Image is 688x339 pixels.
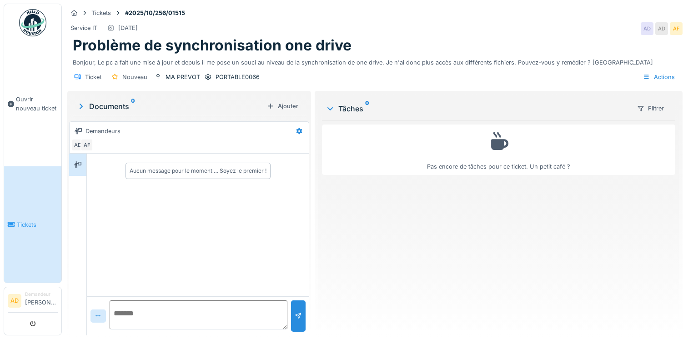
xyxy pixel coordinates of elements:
[25,291,58,298] div: Demandeur
[118,24,138,32] div: [DATE]
[4,166,61,283] a: Tickets
[326,103,629,114] div: Tâches
[91,9,111,17] div: Tickets
[85,127,121,135] div: Demandeurs
[4,41,61,166] a: Ouvrir nouveau ticket
[655,22,668,35] div: AD
[71,139,84,151] div: AD
[8,294,21,308] li: AD
[25,291,58,310] li: [PERSON_NAME]
[131,101,135,112] sup: 0
[641,22,653,35] div: AD
[16,95,58,112] span: Ouvrir nouveau ticket
[263,100,302,112] div: Ajouter
[216,73,260,81] div: PORTABLE0066
[76,101,263,112] div: Documents
[80,139,93,151] div: AF
[85,73,101,81] div: Ticket
[19,9,46,36] img: Badge_color-CXgf-gQk.svg
[122,73,147,81] div: Nouveau
[328,129,669,171] div: Pas encore de tâches pour ce ticket. Un petit café ?
[73,55,677,67] div: Bonjour, Le pc a fait une mise à jour et depuis il me pose un souci au niveau de la synchronisati...
[70,24,97,32] div: Service IT
[639,70,679,84] div: Actions
[365,103,369,114] sup: 0
[670,22,683,35] div: AF
[166,73,200,81] div: MA PREVOT
[130,167,266,175] div: Aucun message pour le moment … Soyez le premier !
[73,37,352,54] h1: Problème de synchronisation one drive
[633,102,668,115] div: Filtrer
[8,291,58,313] a: AD Demandeur[PERSON_NAME]
[121,9,189,17] strong: #2025/10/256/01515
[17,220,58,229] span: Tickets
